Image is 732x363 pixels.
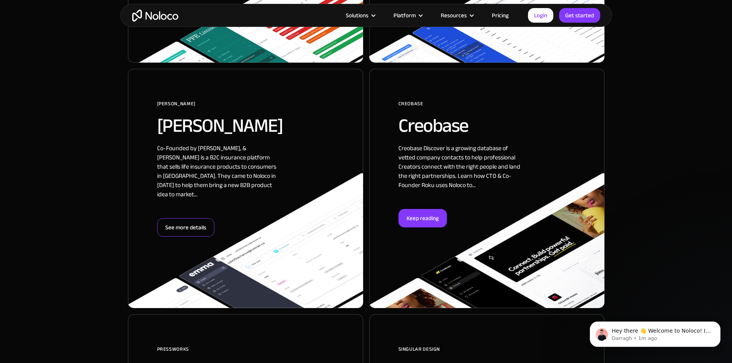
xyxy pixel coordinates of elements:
div: Platform [384,10,431,20]
a: Login [528,8,553,23]
div: Resources [431,10,482,20]
div: Solutions [336,10,384,20]
div: [PERSON_NAME] [157,98,334,115]
div: See more details [157,218,214,237]
a: Pricing [482,10,518,20]
h2: Creobase [398,115,575,136]
a: CreobaseCreobaseCreobase Discover is a growing database of vetted company contacts to help profes... [369,69,604,308]
div: Singular Design [398,343,575,361]
div: Creobase Discover is a growing database of vetted company contacts to help professional Creators ... [398,144,521,209]
h2: [PERSON_NAME] [157,115,334,136]
a: home [132,10,178,22]
div: Creobase [398,98,575,115]
div: Resources [441,10,467,20]
div: Keep reading [398,209,447,227]
a: [PERSON_NAME][PERSON_NAME]Co-Founded by [PERSON_NAME], & [PERSON_NAME] is a B2C insurance platfor... [128,69,363,308]
iframe: Intercom notifications message [578,305,732,359]
div: Pressworks [157,343,334,361]
div: Co-Founded by [PERSON_NAME], & [PERSON_NAME] is a B2C insurance platform that sells life insuranc... [157,144,280,218]
div: Solutions [346,10,368,20]
div: Platform [393,10,416,20]
a: Get started [559,8,600,23]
